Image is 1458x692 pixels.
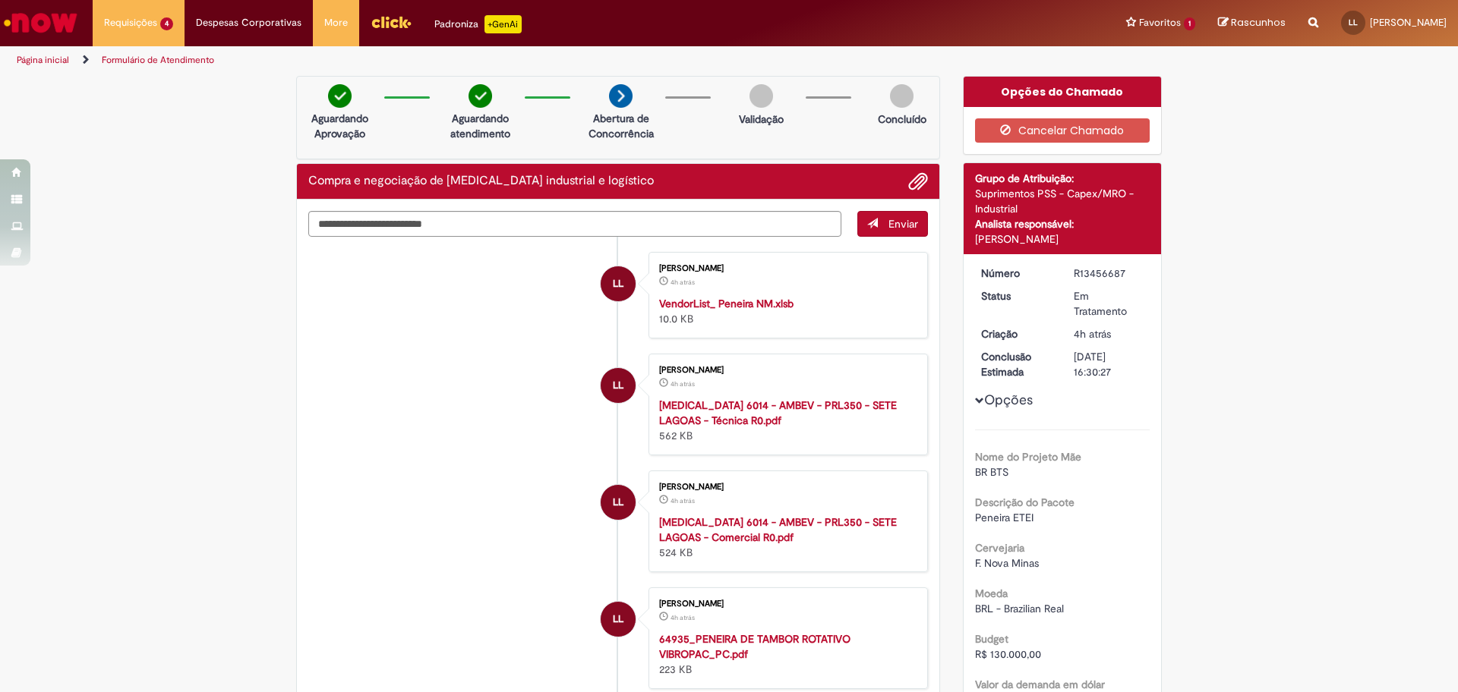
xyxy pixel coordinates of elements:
[443,111,517,141] p: Aguardando atendimento
[975,556,1039,570] span: F. Nova Minas
[1231,15,1286,30] span: Rascunhos
[1074,266,1144,281] div: R13456687
[613,266,623,302] span: LL
[739,112,784,127] p: Validação
[659,631,912,677] div: 223 KB
[975,678,1105,691] b: Valor da demanda em dólar
[975,511,1034,524] span: Peneira ETEI
[196,15,301,30] span: Despesas Corporativas
[613,367,623,404] span: LL
[659,514,912,560] div: 524 KB
[975,632,1008,646] b: Budget
[970,349,1063,379] dt: Conclusão Estimada
[17,54,69,66] a: Página inicial
[671,278,695,287] span: 4h atrás
[975,231,1150,247] div: [PERSON_NAME]
[659,515,897,544] a: [MEDICAL_DATA] 6014 - AMBEV - PRL350 - SETE LAGOAS - Comercial R0.pdf
[609,84,633,108] img: arrow-next.png
[975,216,1150,231] div: Analista responsável:
[1074,326,1144,341] div: 28/08/2025 10:30:23
[975,587,1008,600] b: Moeda
[659,599,912,609] div: [PERSON_NAME]
[434,15,522,33] div: Padroniza
[671,496,695,505] span: 4h atrás
[601,485,636,520] div: Luiz Carlos Santos De Lima
[1074,327,1111,341] time: 28/08/2025 10:30:23
[975,118,1150,143] button: Cancelar Chamado
[857,211,928,237] button: Enviar
[975,186,1150,216] div: Suprimentos PSS - Capex/MRO - Industrial
[975,541,1024,555] b: Cervejaria
[659,398,897,427] a: [MEDICAL_DATA] 6014 - AMBEV - PRL350 - SETE LAGOAS - Técnica R0.pdf
[469,84,492,108] img: check-circle-green.png
[975,171,1150,186] div: Grupo de Atribuição:
[659,398,912,443] div: 562 KB
[11,46,961,74] ul: Trilhas de página
[584,111,658,141] p: Abertura de Concorrência
[970,326,1063,341] dt: Criação
[671,379,695,388] span: 4h atrás
[601,368,636,403] div: Luiz Carlos Santos De Lima
[975,495,1075,509] b: Descrição do Pacote
[671,613,695,622] time: 28/08/2025 10:14:34
[1074,349,1144,379] div: [DATE] 16:30:27
[659,483,912,492] div: [PERSON_NAME]
[970,288,1063,304] dt: Status
[975,647,1041,661] span: R$ 130.000,00
[324,15,348,30] span: More
[613,601,623,637] span: LL
[104,15,157,30] span: Requisições
[878,112,926,127] p: Concluído
[1184,17,1195,30] span: 1
[750,84,773,108] img: img-circle-grey.png
[659,264,912,273] div: [PERSON_NAME]
[975,465,1008,479] span: BR BTS
[308,211,841,237] textarea: Digite sua mensagem aqui...
[888,217,918,231] span: Enviar
[970,266,1063,281] dt: Número
[328,84,352,108] img: check-circle-green.png
[371,11,412,33] img: click_logo_yellow_360x200.png
[601,266,636,301] div: Luiz Carlos Santos De Lima
[659,297,794,310] a: VendorList_ Peneira NM.xlsb
[671,613,695,622] span: 4h atrás
[484,15,522,33] p: +GenAi
[908,171,928,191] button: Adicionar anexos
[1349,17,1358,27] span: LL
[2,8,80,38] img: ServiceNow
[160,17,173,30] span: 4
[1139,15,1181,30] span: Favoritos
[601,602,636,637] div: Luiz Carlos Santos De Lima
[659,296,912,326] div: 10.0 KB
[303,111,377,141] p: Aguardando Aprovação
[1074,288,1144,319] div: Em Tratamento
[102,54,214,66] a: Formulário de Atendimento
[659,632,850,661] a: 64935_PENEIRA DE TAMBOR ROTATIVO VIBROPAC_PC.pdf
[975,602,1064,615] span: BRL - Brazilian Real
[671,278,695,287] time: 28/08/2025 10:21:39
[671,379,695,388] time: 28/08/2025 10:14:43
[975,450,1081,464] b: Nome do Projeto Mãe
[659,366,912,375] div: [PERSON_NAME]
[890,84,914,108] img: img-circle-grey.png
[1218,16,1286,30] a: Rascunhos
[964,77,1162,107] div: Opções do Chamado
[613,484,623,521] span: LL
[1370,16,1447,29] span: [PERSON_NAME]
[671,496,695,505] time: 28/08/2025 10:14:39
[308,175,654,188] h2: Compra e negociação de Capex industrial e logístico Histórico de tíquete
[1074,327,1111,341] span: 4h atrás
